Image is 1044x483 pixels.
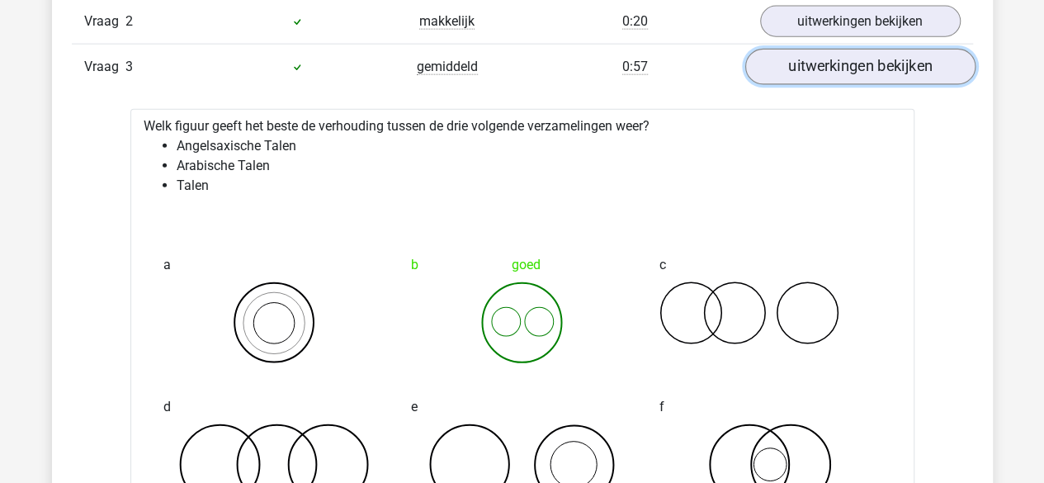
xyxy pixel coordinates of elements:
span: e [411,391,418,424]
span: f [659,391,664,424]
span: 2 [125,13,133,29]
li: Talen [177,176,901,196]
span: d [163,391,171,424]
span: 0:20 [622,13,648,30]
span: a [163,249,171,282]
span: makkelijk [419,13,475,30]
span: gemiddeld [417,59,478,75]
li: Angelsaxische Talen [177,136,901,156]
span: c [659,249,666,282]
span: 0:57 [622,59,648,75]
li: Arabische Talen [177,156,901,176]
div: goed [411,249,633,282]
span: Vraag [84,57,125,77]
span: 3 [125,59,133,74]
span: Vraag [84,12,125,31]
a: uitwerkingen bekijken [744,49,975,85]
span: b [411,249,418,282]
a: uitwerkingen bekijken [760,6,961,37]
